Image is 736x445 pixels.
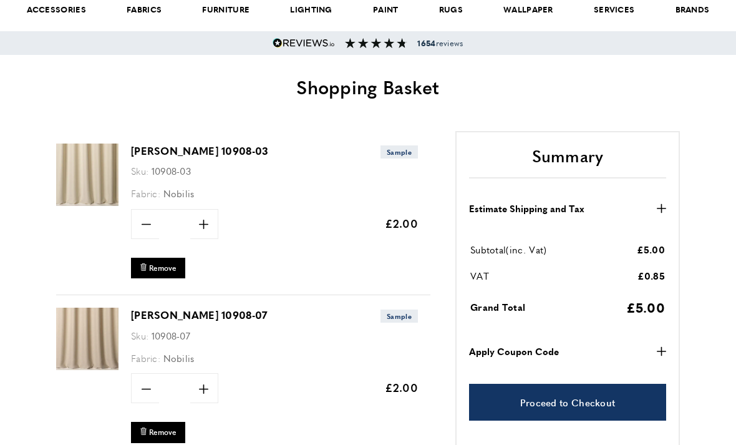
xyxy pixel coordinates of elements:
span: 10908-07 [152,329,190,342]
span: Fabric: [131,187,160,200]
span: £2.00 [385,379,419,395]
span: Remove [149,427,177,438]
span: (inc. Vat) [506,243,546,256]
span: Sku: [131,164,148,177]
button: Estimate Shipping and Tax [469,201,666,216]
span: Remove [149,263,177,273]
span: VAT [470,269,489,282]
a: Solano 10908-03 [56,197,119,208]
span: £5.00 [637,243,666,256]
img: Solano 10908-03 [56,144,119,206]
button: Apply Coupon Code [469,344,666,359]
img: Solano 10908-07 [56,308,119,370]
span: Fabric: [131,351,160,364]
a: Solano 10908-07 [56,361,119,372]
span: £0.85 [637,269,666,282]
strong: Apply Coupon Code [469,344,559,359]
span: Sample [380,310,418,323]
a: Proceed to Checkout [469,384,666,421]
span: Sample [380,145,418,159]
h2: Summary [469,145,666,178]
button: Remove Solano 10908-03 [131,258,185,278]
span: 10908-03 [152,164,191,177]
span: Grand Total [470,300,525,313]
strong: Estimate Shipping and Tax [469,201,584,216]
img: Reviews section [345,38,407,48]
strong: 1654 [417,37,435,49]
span: reviews [417,38,463,48]
button: Remove Solano 10908-07 [131,422,185,443]
span: Shopping Basket [296,73,440,100]
span: £2.00 [385,215,419,231]
span: £5.00 [626,298,666,316]
span: Nobilis [163,187,195,200]
a: [PERSON_NAME] 10908-07 [131,308,268,322]
span: Subtotal [470,243,506,256]
span: Nobilis [163,351,195,364]
a: [PERSON_NAME] 10908-03 [131,144,269,158]
img: Reviews.io 5 stars [273,38,335,48]
span: Sku: [131,329,148,342]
